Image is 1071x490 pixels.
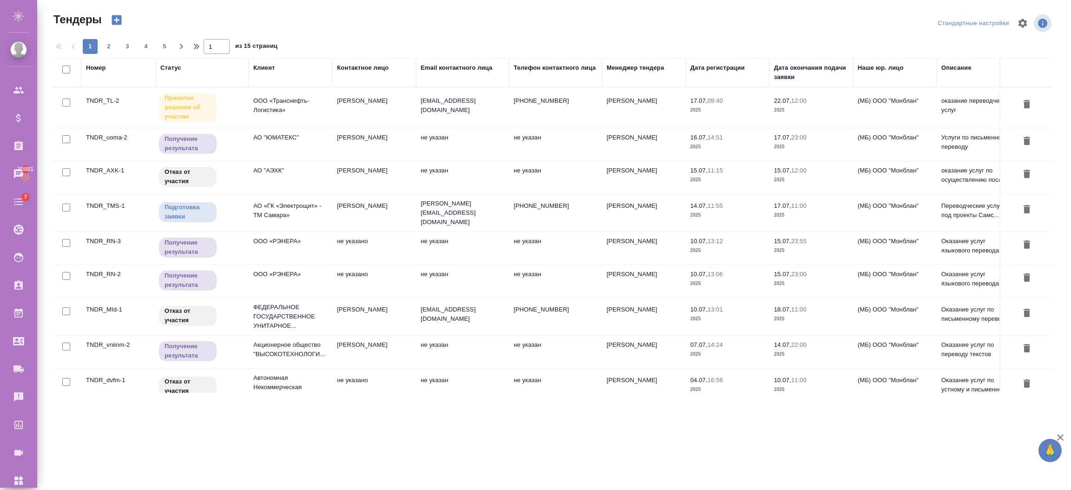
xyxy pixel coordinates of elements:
td: [PHONE_NUMBER] [509,300,602,333]
div: split button [935,16,1011,31]
p: 07.07, [690,341,707,348]
button: Удалить [1019,133,1035,150]
p: (МБ) ООО "Монблан" [858,201,932,211]
div: Номер [86,63,106,73]
p: 10.07, [774,377,791,384]
div: Описание [941,63,972,73]
p: 12:00 [791,97,807,104]
p: 2025 [774,246,848,255]
td: не указан [416,161,509,194]
p: 17.07, [690,97,707,104]
p: 2025 [690,350,765,359]
p: 17.07, [774,202,791,209]
p: Оказание услуг языкового перевода и ... [941,270,1016,288]
p: 10.07, [690,238,707,245]
span: Настроить таблицу [1011,12,1034,34]
p: 22.07, [774,97,791,104]
td: не указан [416,128,509,161]
td: [PERSON_NAME] [332,336,416,368]
p: 2025 [690,211,765,220]
button: Удалить [1019,305,1035,322]
td: [PERSON_NAME] [602,371,686,404]
p: 2025 [774,279,848,288]
button: Удалить [1019,270,1035,287]
td: [PERSON_NAME] [332,300,416,333]
p: Отказ от участия [165,306,211,325]
td: [PERSON_NAME] [602,265,686,298]
button: 4 [139,39,153,54]
p: 23:55 [791,238,807,245]
td: не указан [509,336,602,368]
td: [PERSON_NAME] [332,128,416,161]
p: Отказ от участия [165,167,211,186]
p: 23:00 [791,134,807,141]
p: 2025 [774,385,848,394]
p: Получение результата [165,271,211,290]
td: [PERSON_NAME][EMAIL_ADDRESS][DOMAIN_NAME] [416,194,509,232]
p: Автономная Некоммерческая организация... [253,373,328,401]
p: 2025 [690,314,765,324]
p: (МБ) ООО "Монблан" [858,270,932,279]
button: 5 [157,39,172,54]
td: TNDR_dvfm-1 [81,371,156,404]
td: [EMAIL_ADDRESS][DOMAIN_NAME] [416,92,509,124]
p: 15.07, [774,271,791,278]
td: [PERSON_NAME] [602,197,686,229]
td: [PERSON_NAME] [602,300,686,333]
td: TNDR_TMS-1 [81,197,156,229]
p: 16:56 [707,377,723,384]
td: TNDR_MId-1 [81,300,156,333]
button: Удалить [1019,340,1035,358]
p: 11:55 [707,202,723,209]
p: (МБ) ООО "Монблан" [858,237,932,246]
td: не указан [416,336,509,368]
button: 🙏 [1038,439,1062,462]
p: 13:01 [707,306,723,313]
p: Подготовка заявки [165,203,211,221]
td: TNDR_RN-3 [81,232,156,265]
td: не указано [332,232,416,265]
td: [PERSON_NAME] [602,336,686,368]
p: 11:15 [707,167,723,174]
span: Тендеры [51,12,102,27]
p: оказание переводческих услуг [941,96,1016,115]
td: не указан [509,161,602,194]
span: 4 [139,42,153,51]
p: 2025 [690,106,765,115]
p: 15.07, [774,238,791,245]
span: 3 [120,42,135,51]
td: [PHONE_NUMBER] [509,92,602,124]
p: 17.07, [774,134,791,141]
p: 10.07, [690,306,707,313]
td: не указан [416,371,509,404]
p: 2025 [774,142,848,152]
span: Посмотреть информацию [1034,14,1053,32]
p: (МБ) ООО "Монблан" [858,166,932,175]
p: Переводческие услуги под проекты Самс... [941,201,1016,220]
td: [PERSON_NAME] [332,161,416,194]
p: ООО «Транснефть-Логистика» [253,96,328,115]
p: Акционерное общество "ВЫСОКОТЕХНОЛОГИ... [253,340,328,359]
p: 2025 [774,175,848,185]
p: ФЕДЕРАЛЬНОЕ ГОСУДАРСТВЕННОЕ УНИТАРНОЕ... [253,303,328,331]
span: 2 [101,42,116,51]
p: 11:00 [791,377,807,384]
p: (МБ) ООО "Монблан" [858,305,932,314]
p: Получение результата [165,238,211,257]
div: Дата регистрации [690,63,745,73]
td: [PERSON_NAME] [602,161,686,194]
button: Удалить [1019,201,1035,219]
p: (МБ) ООО "Монблан" [858,133,932,142]
p: ООО «РЭНЕРА» [253,237,328,246]
p: 04.07, [690,377,707,384]
td: [PERSON_NAME] [332,197,416,229]
p: 18.07, [774,306,791,313]
p: Оказание услуг языкового перевода и д... [941,237,1016,255]
td: TNDR_TL-2 [81,92,156,124]
p: 2025 [690,246,765,255]
p: 14.07, [774,341,791,348]
td: [PERSON_NAME] [602,128,686,161]
p: 13:06 [707,271,723,278]
p: 14:51 [707,134,723,141]
button: Создать [106,12,128,28]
